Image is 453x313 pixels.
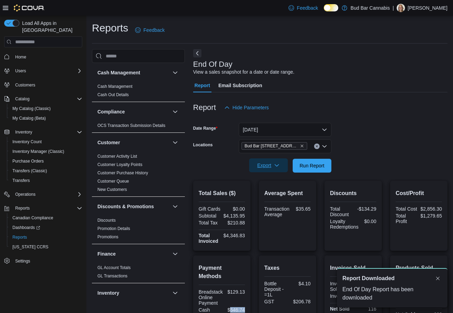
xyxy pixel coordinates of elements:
p: Bud Bar Cannabis [351,4,390,12]
button: Inventory [171,289,179,297]
span: New Customers [97,187,127,192]
span: Inventory [12,128,82,136]
a: OCS Transaction Submission Details [97,123,166,128]
div: -$134.29 [355,206,376,212]
div: Breadstack Online Payment [199,289,223,306]
span: Transfers (Classic) [12,168,47,174]
button: Cash Management [171,68,179,77]
span: Purchase Orders [12,158,44,164]
p: | [393,4,394,12]
span: My Catalog (Classic) [10,104,82,113]
span: Report Downloaded [342,274,395,283]
a: Customer Activity List [97,154,137,159]
div: $35.65 [292,206,310,212]
button: [DATE] [239,123,331,137]
span: Inventory [15,129,32,135]
span: Email Subscription [218,79,262,92]
div: $206.78 [289,299,311,304]
div: $4,346.83 [223,233,245,238]
a: Feedback [286,1,321,15]
span: Bud Bar [STREET_ADDRESS] [245,142,299,149]
div: $1,279.65 [420,213,442,219]
a: Cash Management [97,84,132,89]
button: My Catalog (Classic) [7,104,85,113]
button: Operations [12,190,38,199]
button: My Catalog (Beta) [7,113,85,123]
div: End Of Day Report has been downloaded [342,285,442,302]
span: Users [12,67,82,75]
button: Finance [171,250,179,258]
span: Canadian Compliance [12,215,53,221]
span: My Catalog (Beta) [12,116,46,121]
h3: Customer [97,139,120,146]
span: Transfers (Classic) [10,167,82,175]
a: Dashboards [10,223,43,232]
button: Inventory [1,127,85,137]
span: Report [195,79,210,92]
div: Customer [92,152,185,196]
span: Customers [15,82,35,88]
a: Home [12,53,29,61]
h3: Inventory [97,289,119,296]
a: Promotions [97,234,119,239]
button: Customers [1,80,85,90]
span: Promotions [97,234,119,240]
a: Discounts [97,218,116,223]
button: Compliance [171,108,179,116]
h2: Total Sales ($) [199,189,245,197]
button: Canadian Compliance [7,213,85,223]
button: Reports [1,203,85,213]
a: Inventory Count [10,138,45,146]
a: Dashboards [7,223,85,232]
button: Hide Parameters [221,101,272,114]
button: Clear input [314,144,320,149]
a: Transfers [10,176,32,185]
div: Finance [92,264,185,283]
div: Matt S [397,4,405,12]
span: Customers [12,81,82,89]
div: $546.74 [223,307,245,313]
button: Run Report [293,159,331,173]
span: Canadian Compliance [10,214,82,222]
span: Run Report [300,162,324,169]
span: Users [15,68,26,74]
div: Transaction Average [264,206,290,217]
span: Feedback [143,27,164,34]
span: Catalog [15,96,29,102]
a: [US_STATE] CCRS [10,243,51,251]
button: Catalog [1,94,85,104]
button: Settings [1,256,85,266]
span: Operations [12,190,82,199]
button: Transfers [7,176,85,185]
h3: Finance [97,250,116,257]
div: Gift Cards [199,206,220,212]
button: Reports [12,204,32,212]
span: Customer Purchase History [97,170,148,176]
h1: Reports [92,21,128,35]
a: GL Transactions [97,274,128,278]
label: Date Range [193,126,218,131]
span: Operations [15,192,36,197]
a: Inventory Manager (Classic) [10,147,67,156]
h3: Cash Management [97,69,140,76]
a: Promotion Details [97,226,130,231]
input: Dark Mode [324,4,338,11]
h3: End Of Day [193,60,233,68]
div: Notification [342,274,442,283]
span: Home [15,54,26,60]
div: Total Tax [199,220,220,225]
span: Hide Parameters [233,104,269,111]
div: Compliance [92,121,185,132]
span: Reports [15,205,30,211]
span: Customer Queue [97,178,129,184]
span: Transfers [12,178,30,183]
div: Total Discount [330,206,352,217]
button: [US_STATE] CCRS [7,242,85,252]
span: My Catalog (Classic) [12,106,51,111]
div: Bottle Deposit - =1L [264,281,286,297]
span: Settings [12,257,82,265]
button: Open list of options [322,144,327,149]
span: My Catalog (Beta) [10,114,82,122]
a: Canadian Compliance [10,214,56,222]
